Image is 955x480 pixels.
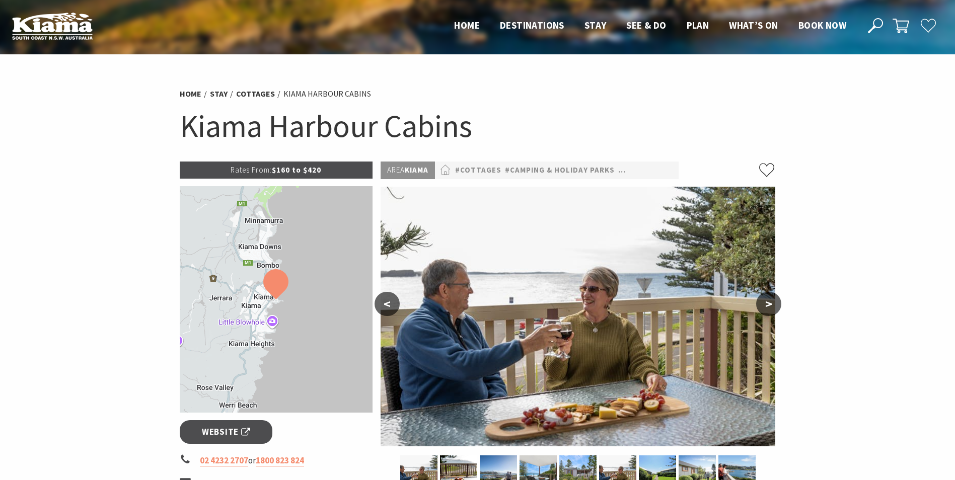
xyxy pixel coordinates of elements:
[375,292,400,316] button: <
[756,292,781,316] button: >
[381,162,435,179] p: Kiama
[729,19,778,31] span: What’s On
[626,19,666,31] span: See & Do
[202,425,250,439] span: Website
[687,19,709,31] span: Plan
[505,164,615,177] a: #Camping & Holiday Parks
[180,106,776,146] h1: Kiama Harbour Cabins
[236,89,275,99] a: Cottages
[180,89,201,99] a: Home
[12,12,93,40] img: Kiama Logo
[231,165,272,175] span: Rates From:
[584,19,607,31] span: Stay
[180,420,273,444] a: Website
[200,455,248,466] a: 02 4232 2707
[618,164,688,177] a: #Self Contained
[444,18,856,34] nav: Main Menu
[500,19,564,31] span: Destinations
[381,187,775,446] img: Couple toast
[455,164,501,177] a: #Cottages
[798,19,846,31] span: Book now
[180,454,373,467] li: or
[180,162,373,179] p: $160 to $420
[387,165,405,175] span: Area
[454,19,480,31] span: Home
[210,89,228,99] a: Stay
[283,88,371,101] li: Kiama Harbour Cabins
[256,455,304,466] a: 1800 823 824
